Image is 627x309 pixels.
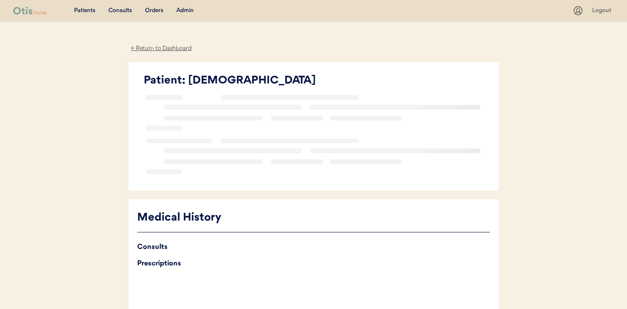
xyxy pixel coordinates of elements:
div: Orders [145,7,163,15]
div: ← Return to Dashboard [128,44,194,54]
div: Logout [592,7,614,15]
div: Medical History [137,210,490,226]
div: Patients [74,7,95,15]
div: Patient: [DEMOGRAPHIC_DATA] [144,73,490,89]
div: Consults [137,241,490,253]
div: Admin [176,7,194,15]
div: Prescriptions [137,258,490,270]
div: Consults [108,7,132,15]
